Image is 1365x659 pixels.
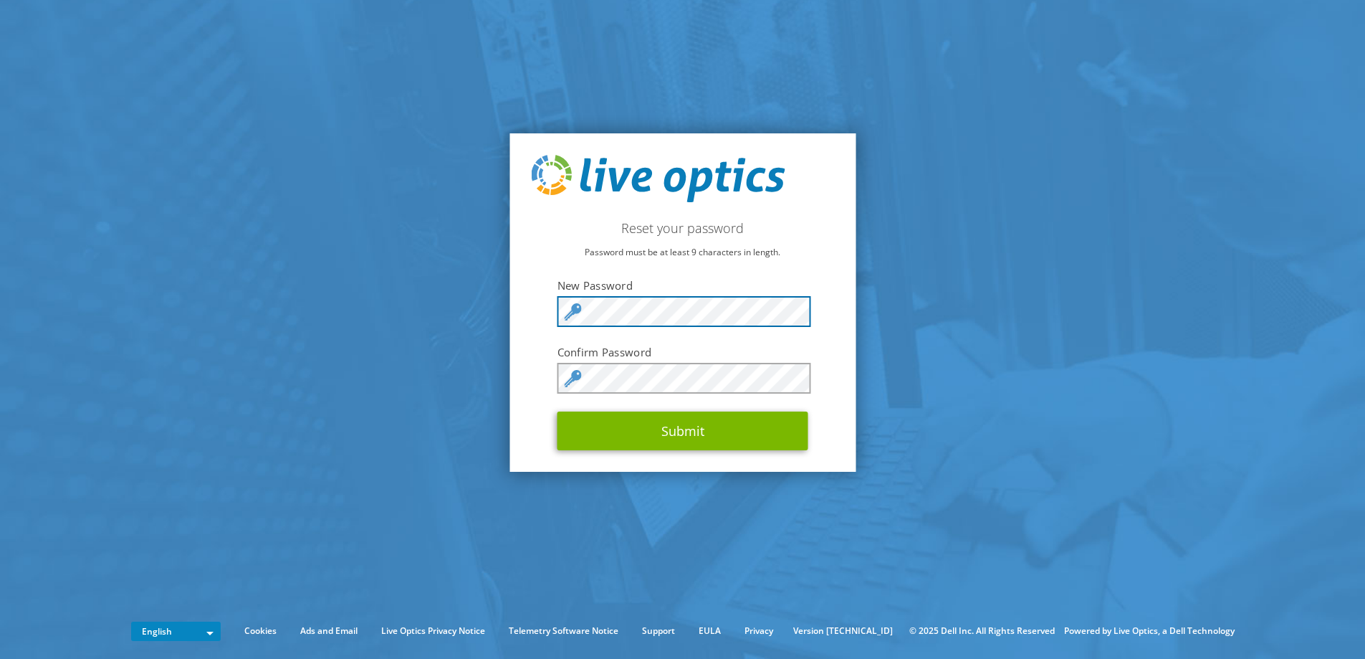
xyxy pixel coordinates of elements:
[557,412,808,450] button: Submit
[498,623,629,639] a: Telemetry Software Notice
[234,623,287,639] a: Cookies
[557,278,808,293] label: New Password
[734,623,784,639] a: Privacy
[531,155,785,202] img: live_optics_svg.svg
[289,623,368,639] a: Ads and Email
[1064,623,1235,639] li: Powered by Live Optics, a Dell Technology
[688,623,732,639] a: EULA
[531,245,834,260] p: Password must be at least 9 characters in length.
[557,345,808,359] label: Confirm Password
[531,220,834,236] h2: Reset your password
[631,623,686,639] a: Support
[786,623,900,639] li: Version [TECHNICAL_ID]
[902,623,1062,639] li: © 2025 Dell Inc. All Rights Reserved
[370,623,496,639] a: Live Optics Privacy Notice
